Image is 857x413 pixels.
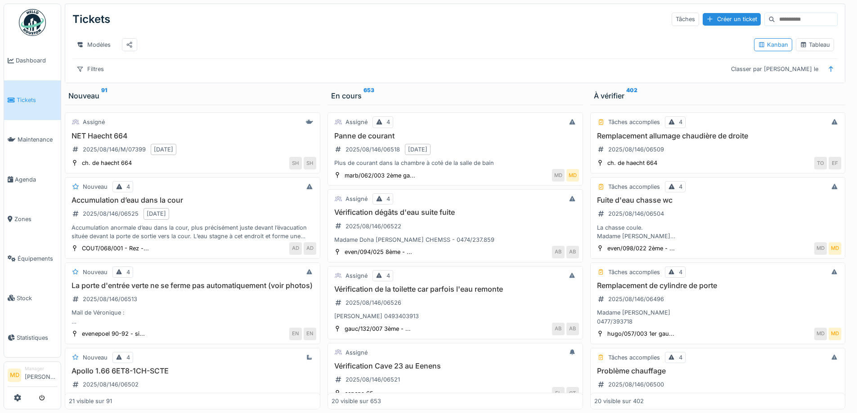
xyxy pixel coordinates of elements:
div: 2025/08/146/06496 [608,295,664,303]
li: MD [8,369,21,382]
div: Tableau [800,40,830,49]
span: Zones [14,215,57,223]
div: 2025/08/146/06518 [345,145,400,154]
div: AB [566,246,579,258]
div: evenepoel 90-92 - si... [82,329,145,338]
h3: NET Haecht 664 [69,132,316,140]
div: CT [566,387,579,400]
div: Tâches accomplies [608,118,660,126]
div: La chasse coule. Madame [PERSON_NAME] 0485546195 [594,223,842,240]
div: COUT/068/001 - Rez -... [82,244,149,253]
div: 4 [386,195,390,203]
div: Manager [25,365,57,372]
span: Maintenance [18,135,57,144]
div: Tâches accomplies [608,268,660,276]
span: Tickets [17,96,57,104]
h3: Accumulation d’eau dans la cour [69,196,316,204]
div: Mail de Véronique : Bonjour à tous, Ce petit mail pour signaler que la porte d'entrée verte ne se... [69,308,316,325]
div: ch. de haecht 664 [82,159,132,167]
h3: Fuite d'eau chasse wc [594,196,842,204]
h3: Remplacement de cylindre de porte [594,281,842,290]
div: MD [814,328,827,340]
h3: Panne de courant [332,132,579,140]
div: marb/062/003 2ème ga... [345,171,415,180]
div: 4 [126,268,130,276]
span: Stock [17,294,57,302]
div: TO [814,157,827,169]
div: ch. de haecht 664 [607,159,657,167]
h3: La porte d'entrée verte ne se ferme pas automatiquement (voir photos) [69,281,316,290]
div: AB [566,323,579,335]
div: 21 visible sur 91 [69,397,112,405]
div: 2025/08/146/M/07399 [83,145,146,154]
a: Stock [4,278,61,318]
div: Nouveau [68,90,317,101]
div: SH [304,157,316,169]
div: 2025/08/146/06502 [83,380,139,389]
a: Statistiques [4,318,61,357]
a: Tickets [4,80,61,120]
div: Tickets [72,8,110,31]
h3: Apollo 1.66 6ET8-1CH-SCTE [69,367,316,375]
sup: 653 [363,90,374,101]
div: gauc/132/007 3ème - ... [345,324,411,333]
div: 2025/08/146/06509 [608,145,664,154]
h3: Problème chauffage [594,367,842,375]
li: [PERSON_NAME] [25,365,57,385]
a: Zones [4,199,61,239]
div: 4 [679,182,682,191]
div: 2025/08/146/06525 [83,209,139,218]
div: Accumulation anormale d’eau dans la cour, plus précisément juste devant l’évacuation située devan... [69,223,316,240]
div: Nouveau [83,268,108,276]
a: Maintenance [4,120,61,160]
div: EN [289,328,302,340]
img: Badge_color-CXgf-gQk.svg [19,9,46,36]
div: [DATE] [154,145,173,154]
div: [PERSON_NAME] 0493403913 [332,312,579,320]
div: Assigné [345,348,368,357]
div: [DATE] [408,145,427,154]
div: MD [829,328,841,340]
div: 4 [126,182,130,191]
div: Madame Doha [PERSON_NAME] CHEMSS - 0474/237.859 [332,235,579,244]
h3: Remplacement allumage chaudière de droite [594,132,842,140]
div: 2025/08/146/06500 [608,380,664,389]
div: MD [552,169,565,182]
div: 4 [679,268,682,276]
div: 20 visible sur 402 [594,397,644,405]
div: AD [289,242,302,255]
div: Tâches [672,13,699,26]
div: hugo/057/003 1er gau... [607,329,674,338]
div: Modèles [72,38,115,51]
h3: Vérification de la toilette car parfois l'eau remonte [332,285,579,293]
sup: 91 [101,90,107,101]
div: SH [289,157,302,169]
div: Kanban [758,40,788,49]
div: Assigné [345,271,368,280]
span: Équipements [18,254,57,263]
div: 4 [126,353,130,362]
div: EF [829,157,841,169]
span: Dashboard [16,56,57,65]
a: MD Manager[PERSON_NAME] [8,365,57,387]
div: MD [566,169,579,182]
div: MD [829,242,841,255]
div: [DATE] [147,209,166,218]
div: even/094/025 8ème - ... [345,248,412,256]
div: 2025/08/146/06526 [345,298,401,307]
div: 2025/08/146/06513 [83,295,137,303]
span: Statistiques [17,333,57,342]
div: Assigné [345,195,368,203]
a: Dashboard [4,41,61,80]
div: Nouveau [83,353,108,362]
a: Agenda [4,160,61,199]
div: Madame [PERSON_NAME] 0477/393718 [594,308,842,325]
div: FL [552,387,565,400]
div: 2025/08/146/06504 [608,209,664,218]
div: Plus de courant dans la chambre à coté de la salle de bain [332,159,579,167]
h3: Vérification dégâts d'eau suite fuite [332,208,579,217]
div: À vérifier [594,90,842,101]
div: Tâches accomplies [608,353,660,362]
div: AB [552,246,565,258]
div: Créer un ticket [703,13,761,25]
